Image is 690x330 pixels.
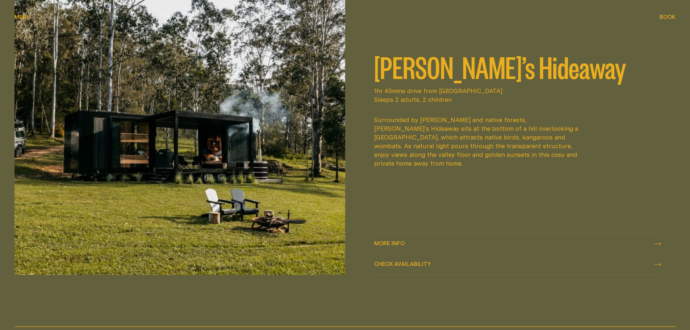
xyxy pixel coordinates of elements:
span: Sleeps 2 adults, 2 children [374,96,661,104]
h2: [PERSON_NAME]’s Hideaway [374,52,661,81]
span: Check availability [374,261,431,267]
a: More info [374,234,661,254]
span: Book [660,14,676,20]
span: 1hr 45mins drive from [GEOGRAPHIC_DATA] [374,87,661,96]
div: Surrounded by [PERSON_NAME] and native forests, [PERSON_NAME]'s Hideaway sits at the bottom of a ... [374,116,583,168]
button: check availability [374,254,661,275]
span: Menu [14,14,30,20]
button: show menu [14,13,30,22]
span: More info [374,241,405,246]
button: show booking tray [660,13,676,22]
